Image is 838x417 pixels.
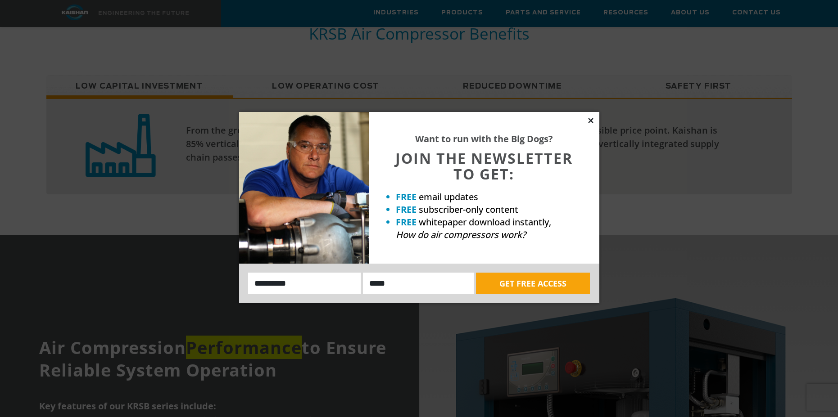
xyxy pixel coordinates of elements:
[396,216,417,228] strong: FREE
[395,148,573,184] span: JOIN THE NEWSLETTER TO GET:
[396,203,417,215] strong: FREE
[396,191,417,203] strong: FREE
[419,203,518,215] span: subscriber-only content
[419,216,551,228] span: whitepaper download instantly,
[587,117,595,125] button: Close
[363,273,474,294] input: Email
[396,229,526,241] em: How do air compressors work?
[415,133,553,145] strong: Want to run with the Big Dogs?
[476,273,590,294] button: GET FREE ACCESS
[419,191,478,203] span: email updates
[248,273,361,294] input: Name:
